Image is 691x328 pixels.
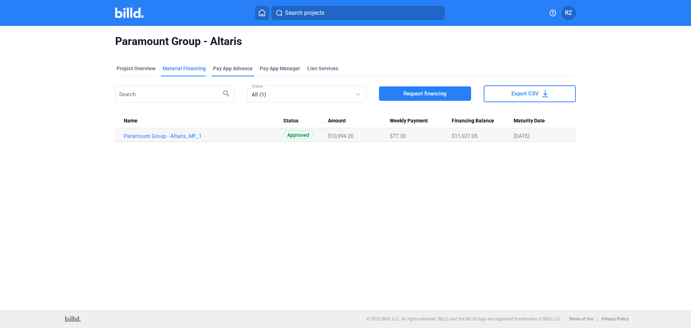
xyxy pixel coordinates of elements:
span: Search projects [285,9,324,17]
div: Name [124,118,283,124]
div: Financing Balance [452,118,514,124]
div: Material Financing [163,65,206,72]
span: Paramount Group - Altaris [115,35,576,48]
img: Billd Company Logo [115,8,144,18]
span: Maturity Date [514,118,545,124]
span: Financing Balance [452,118,494,124]
div: Amount [328,118,389,124]
span: Request financing [403,90,447,97]
span: Status [283,118,298,124]
span: [DATE] [514,133,530,139]
button: Export CSV [484,85,576,102]
button: Request financing [379,86,471,101]
b: Privacy Policy [602,316,629,322]
div: Weekly Payment [390,118,452,124]
b: Terms of Use [569,316,593,322]
button: RZ [561,6,576,20]
mat-select-trigger: All (1) [252,91,266,98]
span: Amount [328,118,346,124]
img: logo [65,316,81,322]
button: Search projects [271,6,445,20]
mat-icon: search [222,89,231,98]
a: Paramount Group - Altaris_MF_1 [124,133,283,139]
span: RZ [565,9,572,17]
div: Status [283,118,328,124]
p: © 2025 Billd, LLC. All rights reserved. BILLD and the BILLD logo are registered trademarks of Bil... [366,316,561,322]
div: Maturity Date [514,118,567,124]
span: $77.30 [390,133,406,139]
span: $11,027.05 [452,133,477,139]
div: Lien Services [307,65,338,72]
div: Pay App Advance [213,65,253,72]
div: Project Overview [117,65,155,72]
span: Export CSV [511,90,539,97]
span: Pay App Manager [260,65,300,72]
span: Weekly Payment [390,118,428,124]
span: $10,994.20 [328,133,353,139]
span: Approved [283,130,313,139]
p: | [597,316,598,322]
span: Name [124,118,137,124]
